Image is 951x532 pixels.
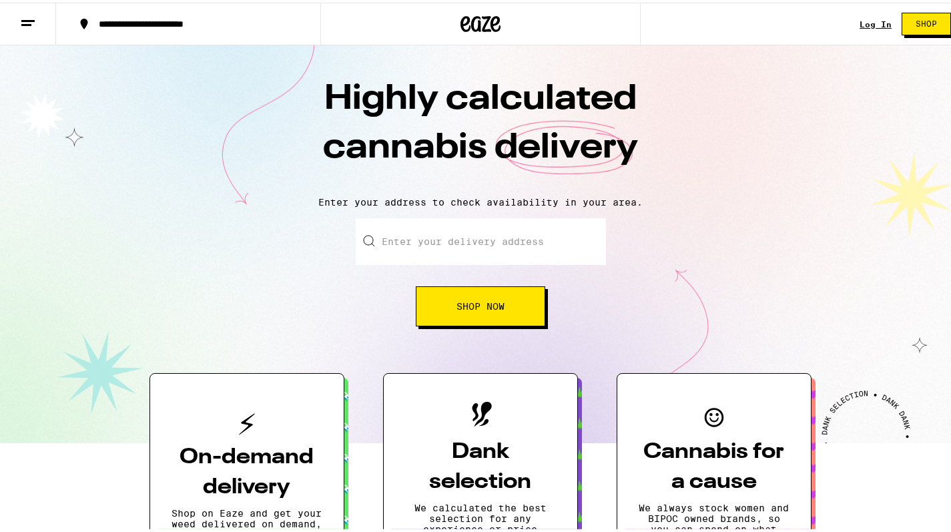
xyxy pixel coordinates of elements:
h3: Dank selection [405,435,556,495]
a: Log In [860,17,892,26]
button: Shop [902,10,951,33]
h3: On-demand delivery [172,440,322,500]
span: Shop [916,17,937,25]
h3: Cannabis for a cause [639,435,789,495]
span: Hi. Need any help? [8,9,96,20]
